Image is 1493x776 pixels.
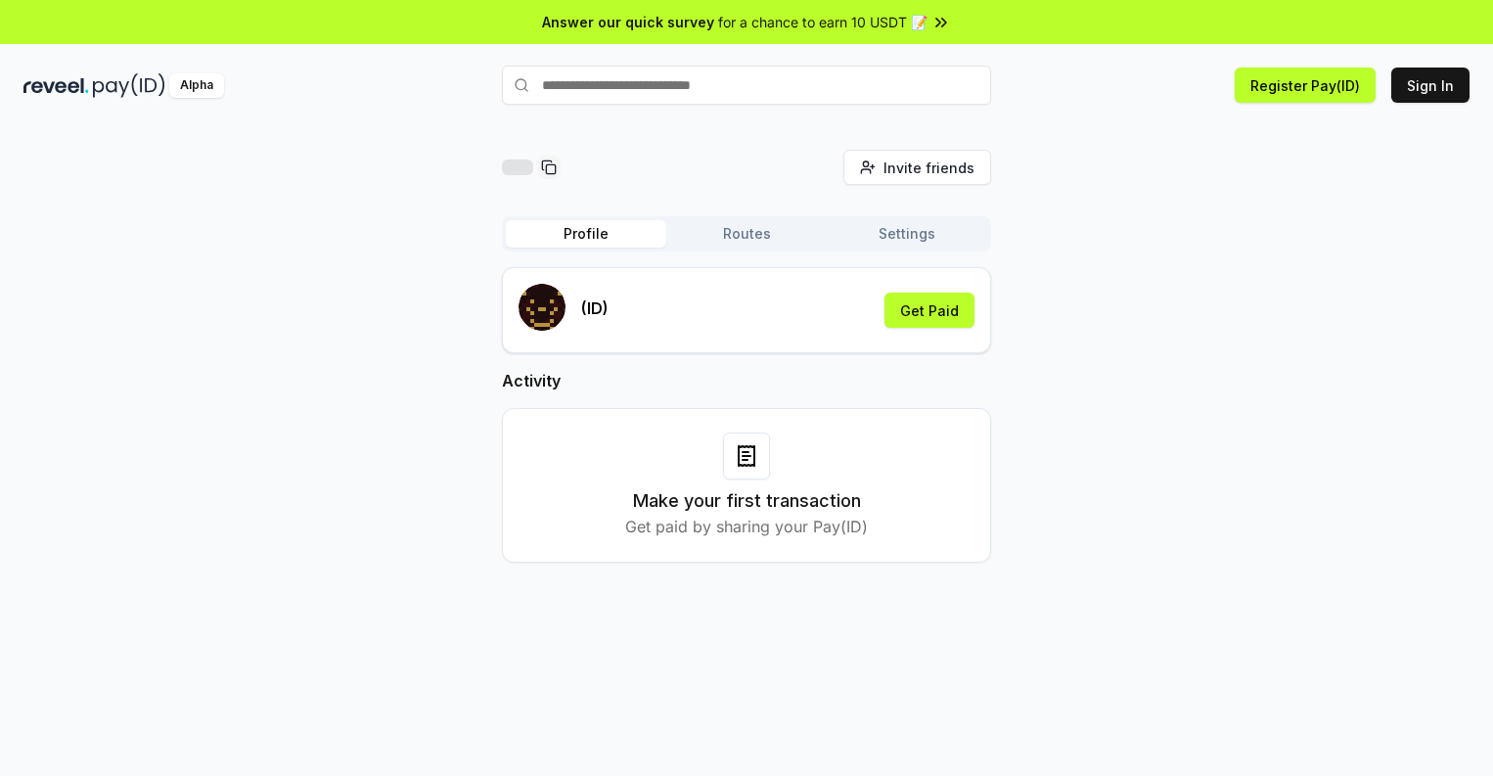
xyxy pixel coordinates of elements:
[718,12,927,32] span: for a chance to earn 10 USDT 📝
[843,150,991,185] button: Invite friends
[93,73,165,98] img: pay_id
[1391,68,1470,103] button: Sign In
[625,515,868,538] p: Get paid by sharing your Pay(ID)
[169,73,224,98] div: Alpha
[883,158,974,178] span: Invite friends
[581,297,609,320] p: (ID)
[633,487,861,515] h3: Make your first transaction
[827,220,987,248] button: Settings
[884,293,974,328] button: Get Paid
[1235,68,1376,103] button: Register Pay(ID)
[666,220,827,248] button: Routes
[23,73,89,98] img: reveel_dark
[506,220,666,248] button: Profile
[502,369,991,392] h2: Activity
[542,12,714,32] span: Answer our quick survey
